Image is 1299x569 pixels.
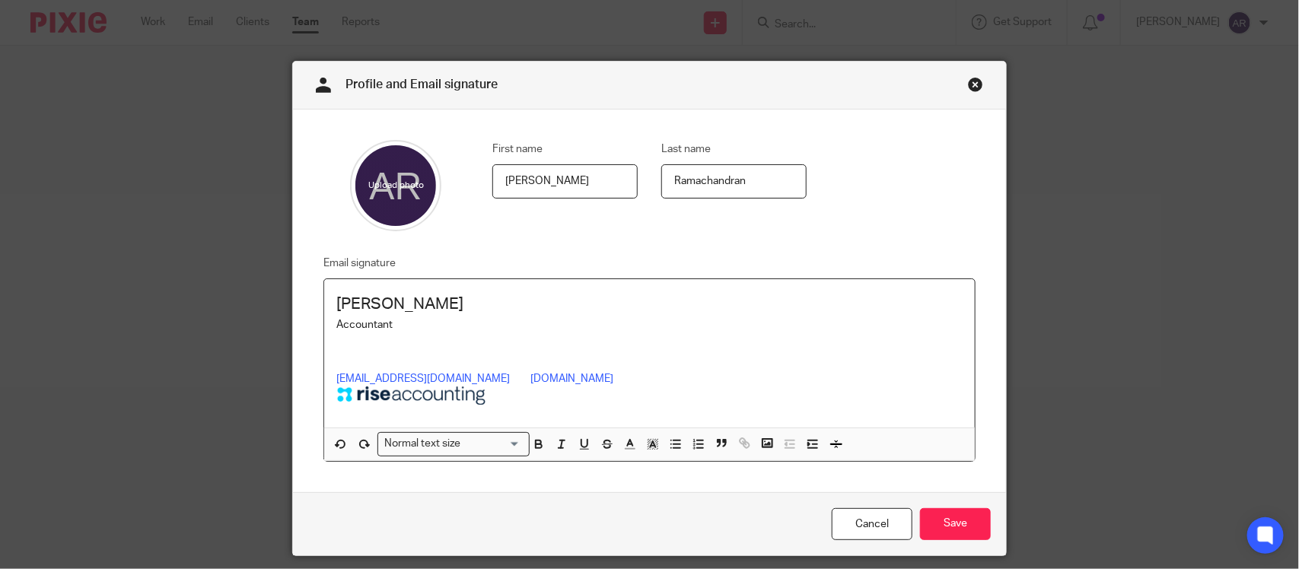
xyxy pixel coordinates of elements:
span: Normal text size [381,436,464,452]
img: Image [510,364,528,382]
img: Image [336,386,489,405]
a: [DOMAIN_NAME] [530,374,613,384]
p: Accountant [336,317,963,332]
label: Last name [661,141,711,157]
a: [EMAIL_ADDRESS][DOMAIN_NAME] [336,374,510,384]
label: Email signature [323,256,396,271]
input: Search for option [466,436,521,452]
label: First name [492,141,543,157]
span: Profile and Email signature [345,78,498,91]
a: Close this dialog window [968,77,983,97]
a: Cancel [832,508,912,541]
img: Image [336,350,345,359]
h2: [PERSON_NAME] [336,291,963,317]
input: Save [920,508,991,541]
div: Search for option [377,432,530,456]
